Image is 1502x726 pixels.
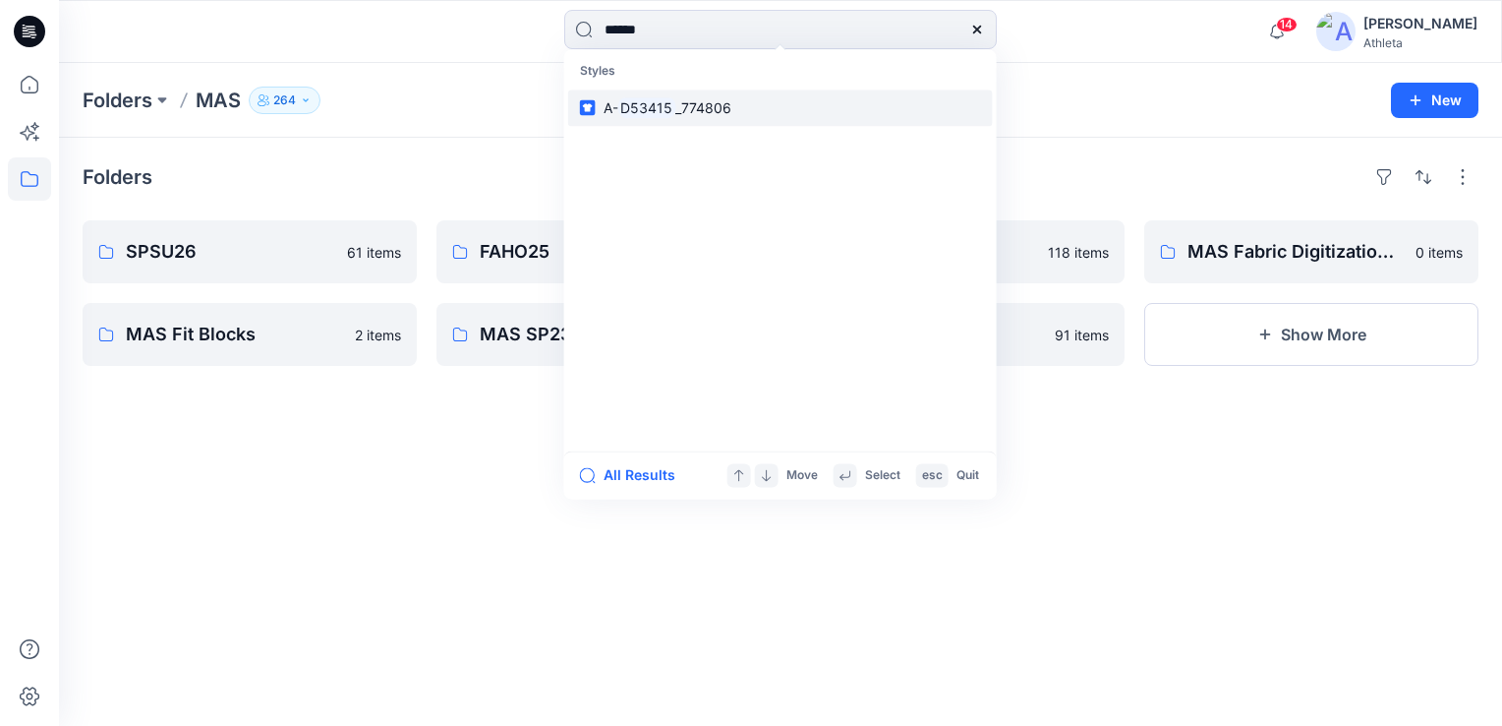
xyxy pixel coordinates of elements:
p: 118 items [1048,242,1109,263]
p: Quit [956,465,979,486]
span: _774806 [675,99,731,116]
p: 2 items [355,325,401,345]
span: A- [604,99,618,116]
p: 61 items [347,242,401,263]
span: 14 [1276,17,1298,32]
button: All Results [580,463,688,487]
p: SPSU26 [126,238,335,266]
p: FAHO25 [480,238,681,266]
a: MAS Fit Blocks2 items [83,303,417,366]
a: FAHO25125 items [436,220,771,283]
div: Athleta [1363,35,1477,50]
h4: Folders [83,165,152,189]
a: Folders [83,87,152,114]
mark: D53415 [618,96,676,119]
a: SPSU2661 items [83,220,417,283]
button: Show More [1144,303,1478,366]
img: avatar [1316,12,1356,51]
a: MAS Fabric Digitization Accreditation0 items [1144,220,1478,283]
p: Move [786,465,818,486]
p: 91 items [1055,325,1109,345]
a: MAS SP2358 items [436,303,771,366]
p: 264 [273,90,296,111]
button: 264 [249,87,320,114]
button: New [1391,83,1478,118]
p: MAS Fabric Digitization Accreditation [1187,238,1404,266]
p: MAS [196,87,241,114]
p: Select [865,465,900,486]
p: esc [922,465,943,486]
div: [PERSON_NAME] [1363,12,1477,35]
p: 0 items [1415,242,1463,263]
a: A-D53415_774806 [568,90,993,126]
p: MAS SP23 [480,321,687,348]
p: Styles [568,53,993,90]
p: MAS Fit Blocks [126,321,343,348]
